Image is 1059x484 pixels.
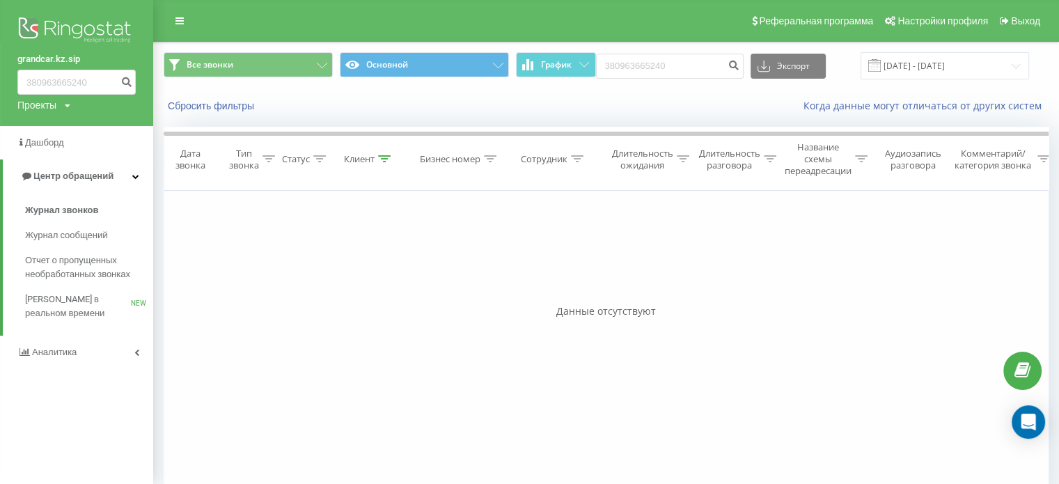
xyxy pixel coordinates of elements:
button: Сбросить фильтры [164,100,261,112]
span: Центр обращений [33,171,113,181]
span: Отчет о пропущенных необработанных звонках [25,253,146,281]
input: Поиск по номеру [596,54,744,79]
a: Отчет о пропущенных необработанных звонках [25,248,153,287]
button: Все звонки [164,52,333,77]
div: Open Intercom Messenger [1012,405,1045,439]
a: Журнал звонков [25,198,153,223]
input: Поиск по номеру [17,70,136,95]
span: Настройки профиля [897,15,988,26]
a: Центр обращений [3,159,153,193]
div: Сотрудник [521,153,567,165]
div: Клиент [344,153,375,165]
div: Дата звонка [164,148,216,171]
button: График [516,52,596,77]
a: Журнал сообщений [25,223,153,248]
div: Бизнес номер [420,153,480,165]
a: Когда данные могут отличаться от других систем [803,99,1049,112]
div: Тип звонка [229,148,259,171]
span: Журнал звонков [25,203,98,217]
div: Аудиозапись разговора [879,148,947,171]
a: [PERSON_NAME] в реальном времениNEW [25,287,153,326]
span: Журнал сообщений [25,228,107,242]
button: Основной [340,52,509,77]
span: Реферальная программа [759,15,873,26]
div: Длительность ожидания [612,148,673,171]
img: Ringostat logo [17,14,136,49]
div: Название схемы переадресации [785,141,852,177]
span: Дашборд [25,137,64,148]
div: Комментарий/категория звонка [952,148,1034,171]
div: Длительность разговора [699,148,760,171]
a: grandcar.kz.sip [17,52,136,66]
span: График [541,60,572,70]
span: Аналитика [32,347,77,357]
button: Экспорт [751,54,826,79]
span: [PERSON_NAME] в реальном времени [25,292,131,320]
div: Статус [282,153,310,165]
span: Выход [1011,15,1040,26]
div: Проекты [17,98,56,112]
span: Все звонки [187,59,233,70]
div: Данные отсутствуют [164,304,1049,318]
